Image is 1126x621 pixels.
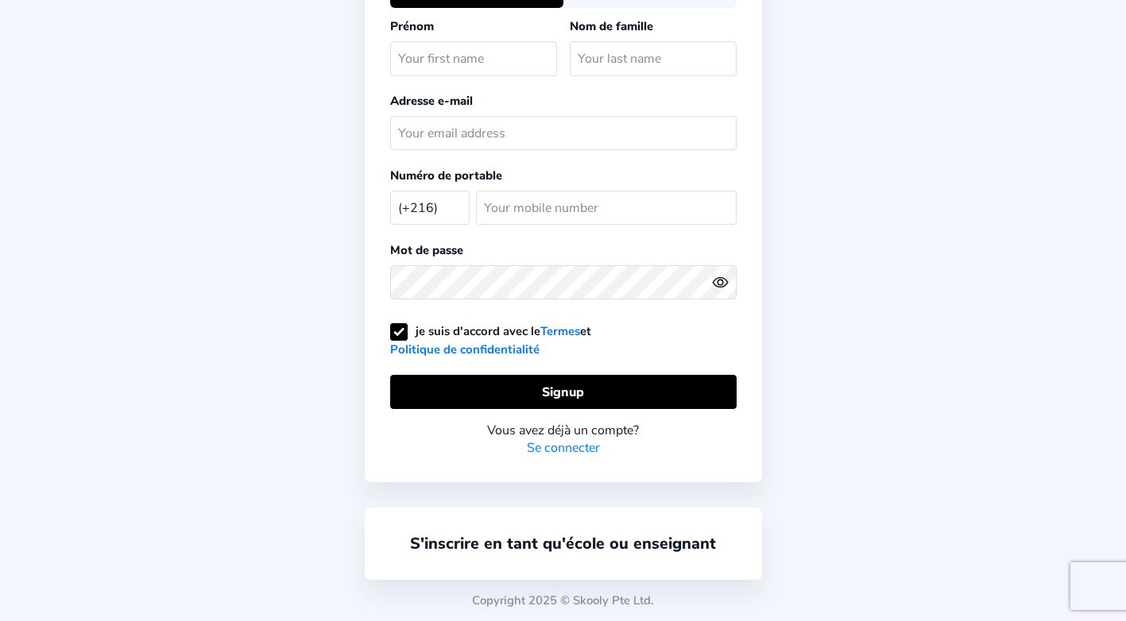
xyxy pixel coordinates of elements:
[390,341,540,357] a: Politique de confidentialité
[570,41,737,75] input: Your last name
[390,93,473,109] label: Adresse e-mail
[540,323,580,339] a: Termes
[390,168,502,183] label: Numéro de portable
[390,375,737,409] button: Signup
[570,18,653,34] label: Nom de famille
[390,116,737,150] input: Your email address
[476,191,737,225] input: Your mobile number
[390,242,463,258] label: Mot de passe
[712,274,736,291] button: eye outlineeye off outline
[390,18,434,34] label: Prénom
[390,41,557,75] input: Your first name
[712,274,729,291] ion-icon: eye outline
[390,422,737,439] div: Vous avez déjà un compte?
[527,439,600,457] a: Se connecter
[410,533,716,554] a: S'inscrire en tant qu'école ou enseignant
[390,323,591,357] label: je suis d'accord avec le et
